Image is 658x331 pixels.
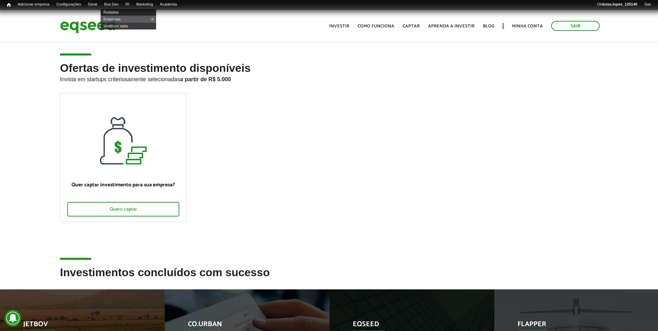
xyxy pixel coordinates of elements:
strong: a partir de R$ 5.000 [180,76,231,82]
a: Sair [641,2,655,7]
a: Marketing [133,2,156,7]
a: Oláluiza.lopes_125140 [593,2,641,7]
div: Quero captar [67,202,179,217]
strong: luiza.lopes_125140 [603,2,638,6]
p: Invista em startups criteriosamente selecionadas [60,74,598,83]
img: EqSeed [60,17,116,35]
a: Rodadas [101,9,156,16]
h2: Investimentos concluídos com sucesso [60,266,598,289]
a: Minha conta [512,24,543,28]
h2: Ofertas de investimento disponíveis [60,62,598,93]
a: RI [122,2,133,7]
a: Investir [329,24,349,28]
a: Geral [84,2,101,7]
a: Captar [403,24,420,28]
a: Academia [156,2,180,7]
a: Sair [551,21,600,31]
a: Início [3,2,14,8]
a: Bus Dev [101,2,122,7]
a: Blog [483,24,494,28]
span: Início [7,2,11,7]
p: Quer captar investimento para sua empresa? [67,182,179,188]
a: Adicionar empresa [14,2,53,7]
a: Aprenda a investir [428,24,475,28]
a: Quer captar investimento para sua empresa? Quero captar [60,93,187,222]
a: Configurações [53,2,85,7]
a: Como funciona [358,24,394,28]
